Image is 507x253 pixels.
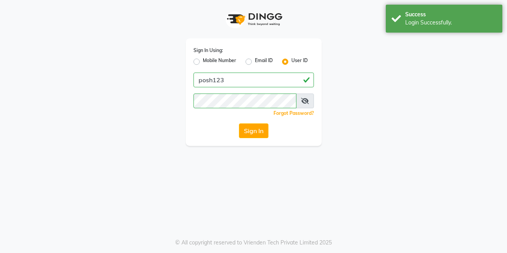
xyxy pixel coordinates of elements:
button: Sign In [239,123,268,138]
label: Sign In Using: [193,47,223,54]
div: Login Successfully. [405,19,497,27]
img: logo1.svg [223,8,285,31]
label: User ID [291,57,308,66]
input: Username [193,73,314,87]
div: Success [405,10,497,19]
a: Forgot Password? [274,110,314,116]
label: Mobile Number [203,57,236,66]
label: Email ID [255,57,273,66]
input: Username [193,94,296,108]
